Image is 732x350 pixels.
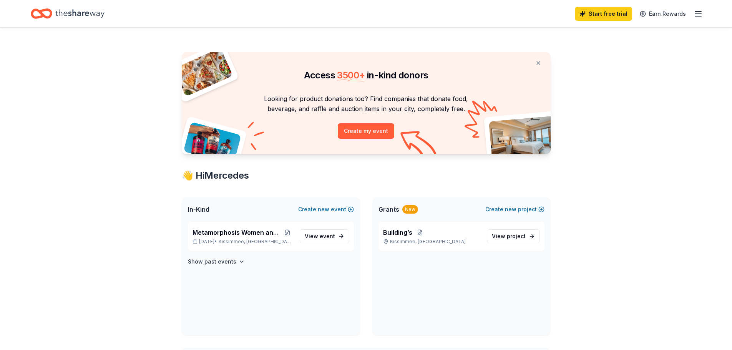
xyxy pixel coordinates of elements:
[304,70,428,81] span: Access in-kind donors
[193,228,281,237] span: Metamorphosis Women and children
[298,205,354,214] button: Createnewevent
[188,205,209,214] span: In-Kind
[402,205,418,214] div: New
[383,228,412,237] span: Building’s
[188,257,236,266] h4: Show past events
[505,205,516,214] span: new
[188,257,245,266] button: Show past events
[193,239,294,245] p: [DATE] •
[400,131,439,160] img: Curvy arrow
[383,239,481,245] p: Kissimmee, [GEOGRAPHIC_DATA]
[219,239,293,245] span: Kissimmee, [GEOGRAPHIC_DATA]
[337,70,365,81] span: 3500 +
[318,205,329,214] span: new
[182,169,551,182] div: 👋 Hi Mercedes
[378,205,399,214] span: Grants
[575,7,632,21] a: Start free trial
[173,48,233,97] img: Pizza
[507,233,526,239] span: project
[487,229,540,243] a: View project
[492,232,526,241] span: View
[485,205,544,214] button: Createnewproject
[320,233,335,239] span: event
[191,94,541,114] p: Looking for product donations too? Find companies that donate food, beverage, and raffle and auct...
[300,229,349,243] a: View event
[635,7,691,21] a: Earn Rewards
[305,232,335,241] span: View
[31,5,105,23] a: Home
[338,123,394,139] button: Create my event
